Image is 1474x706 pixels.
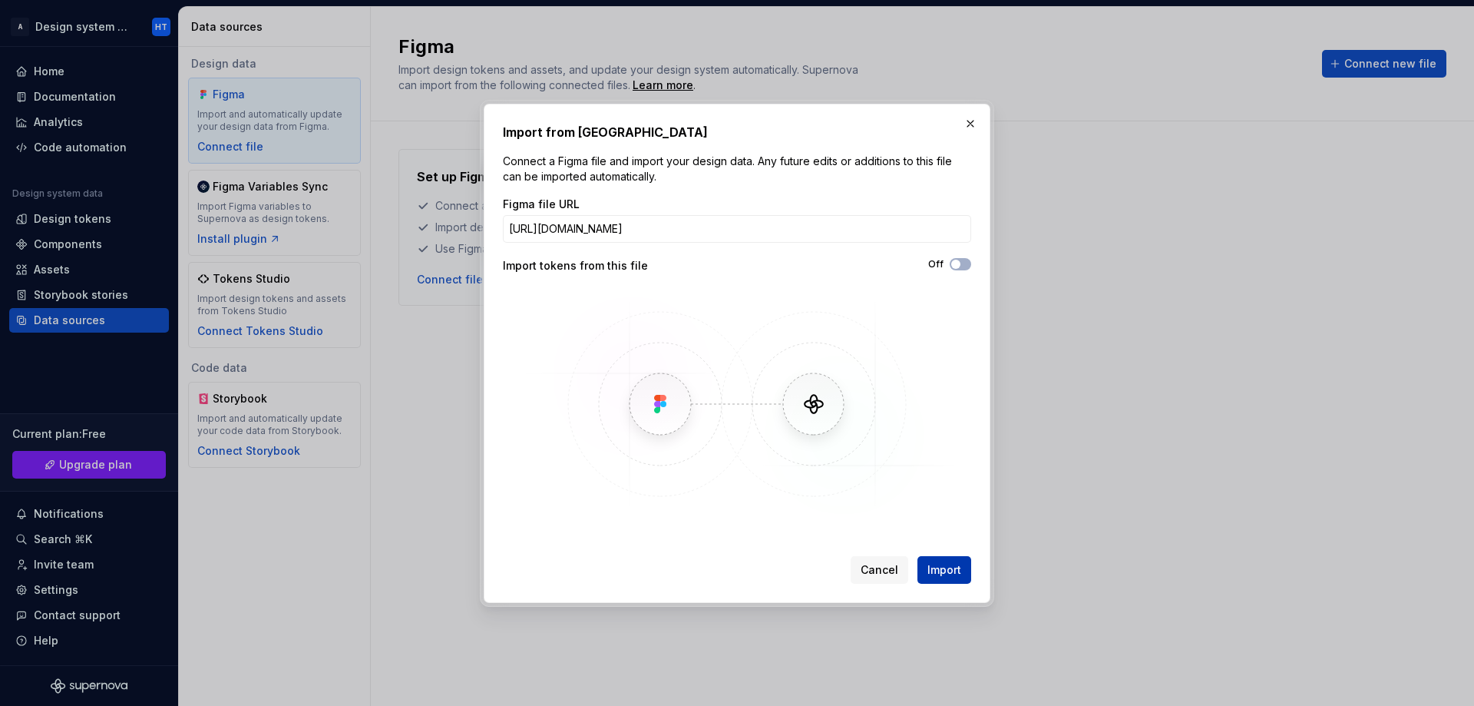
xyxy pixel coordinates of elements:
[503,154,971,184] p: Connect a Figma file and import your design data. Any future edits or additions to this file can ...
[503,258,737,273] div: Import tokens from this file
[927,562,961,578] span: Import
[861,562,898,578] span: Cancel
[851,556,908,584] button: Cancel
[503,123,971,141] h2: Import from [GEOGRAPHIC_DATA]
[928,258,944,270] label: Off
[503,215,971,243] input: https://figma.com/file/...
[503,197,580,212] label: Figma file URL
[917,556,971,584] button: Import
